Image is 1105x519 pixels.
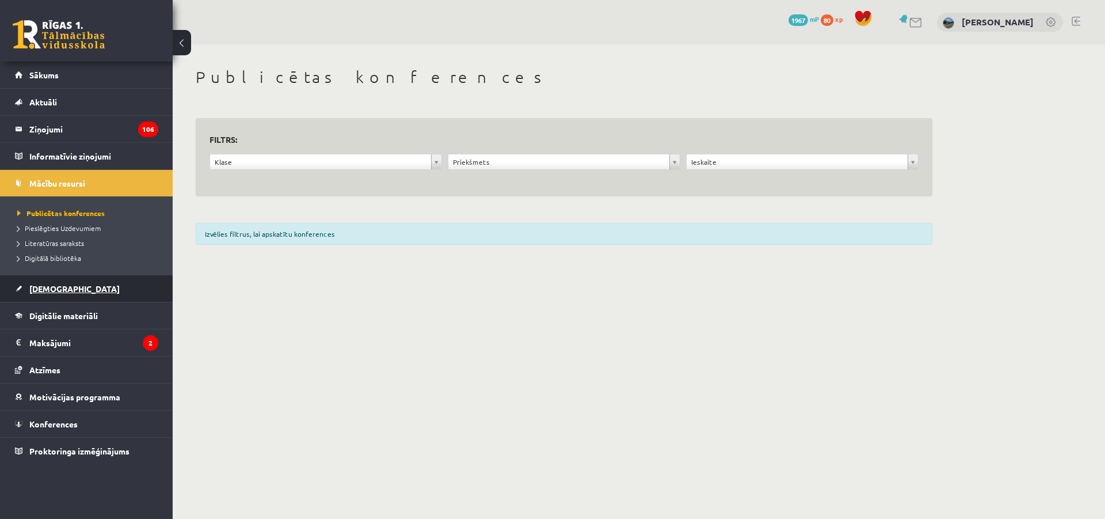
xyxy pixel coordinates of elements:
[15,438,158,464] a: Proktoringa izmēģinājums
[691,154,903,169] span: Ieskaite
[17,253,161,263] a: Digitālā bibliotēka
[821,14,848,24] a: 80 xp
[143,335,158,351] i: 2
[17,209,105,218] span: Publicētas konferences
[17,208,161,218] a: Publicētas konferences
[788,14,808,26] span: 1967
[209,132,905,147] h3: Filtrs:
[15,411,158,437] a: Konferences
[29,143,158,169] legend: Informatīvie ziņojumi
[788,14,819,24] a: 1967 mP
[15,302,158,329] a: Digitālie materiāli
[17,238,84,248] span: Literatūras saraksts
[453,154,665,169] span: Priekšmets
[810,14,819,24] span: mP
[835,14,843,24] span: xp
[15,170,158,196] a: Mācību resursi
[29,392,120,402] span: Motivācijas programma
[29,310,98,321] span: Digitālie materiāli
[15,116,158,142] a: Ziņojumi106
[17,223,101,233] span: Pieslēgties Uzdevumiem
[196,67,932,87] h1: Publicētas konferences
[29,178,85,188] span: Mācību resursi
[196,223,932,245] div: Izvēlies filtrus, lai apskatītu konferences
[17,253,81,263] span: Digitālā bibliotēka
[29,283,120,294] span: [DEMOGRAPHIC_DATA]
[29,446,129,456] span: Proktoringa izmēģinājums
[15,62,158,88] a: Sākums
[15,384,158,410] a: Motivācijas programma
[821,14,833,26] span: 80
[138,122,158,137] i: 106
[687,154,918,169] a: Ieskaite
[17,223,161,233] a: Pieslēgties Uzdevumiem
[448,154,680,169] a: Priekšmets
[17,238,161,248] a: Literatūras saraksts
[15,329,158,356] a: Maksājumi2
[29,70,59,80] span: Sākums
[943,17,954,29] img: Markuss Bogrecs
[210,154,441,169] a: Klase
[29,116,158,142] legend: Ziņojumi
[215,154,426,169] span: Klase
[15,275,158,302] a: [DEMOGRAPHIC_DATA]
[962,16,1034,28] a: [PERSON_NAME]
[15,357,158,383] a: Atzīmes
[15,89,158,115] a: Aktuāli
[13,20,105,49] a: Rīgas 1. Tālmācības vidusskola
[29,329,158,356] legend: Maksājumi
[15,143,158,169] a: Informatīvie ziņojumi
[29,97,57,107] span: Aktuāli
[29,365,60,375] span: Atzīmes
[29,419,78,429] span: Konferences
